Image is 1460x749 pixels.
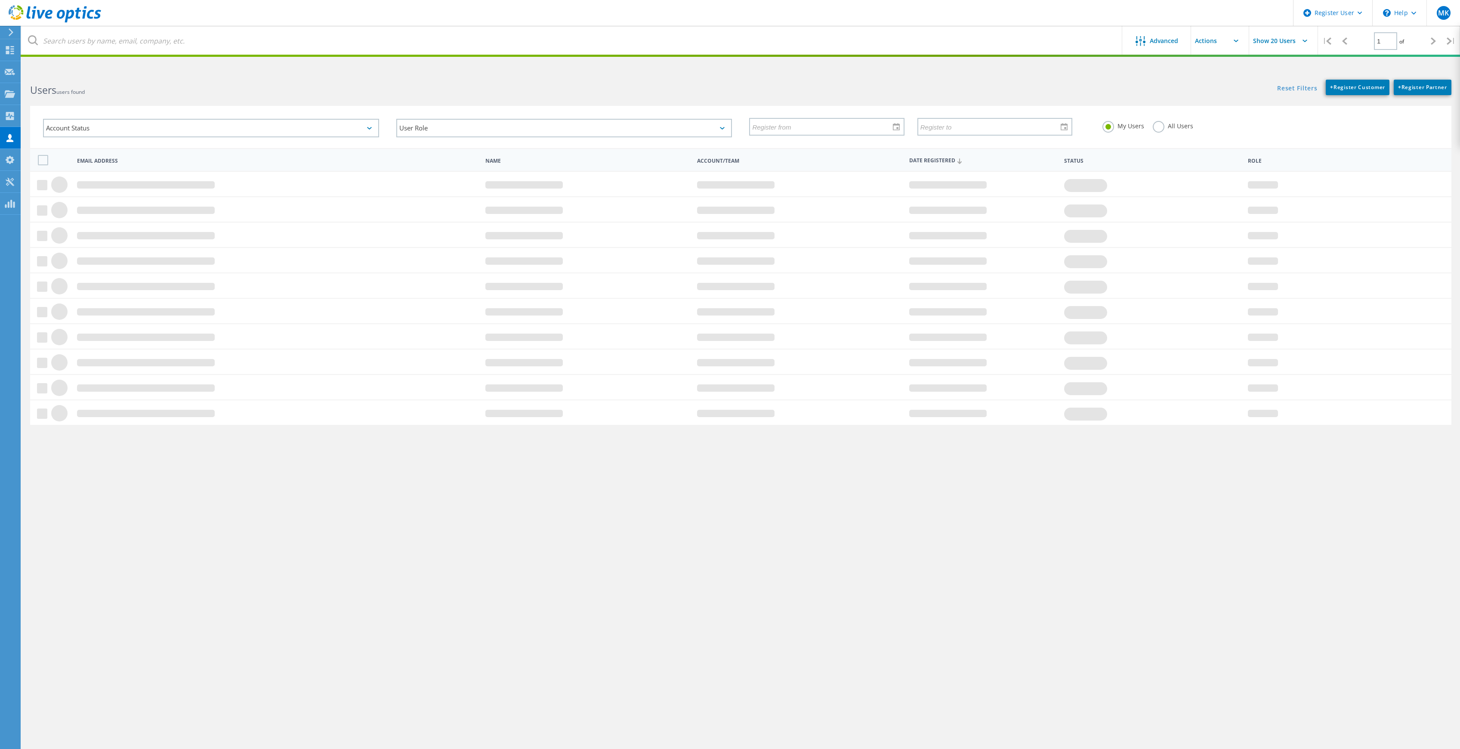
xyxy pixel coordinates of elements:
b: + [1330,84,1333,91]
span: Name [485,158,690,164]
span: Account/Team [697,158,901,164]
label: My Users [1102,121,1144,129]
label: All Users [1153,121,1193,129]
b: + [1398,84,1401,91]
div: User Role [396,119,732,137]
a: Reset Filters [1277,85,1317,93]
input: Register to [918,118,1065,135]
input: Register from [750,118,897,135]
input: Search users by name, email, company, etc. [22,26,1123,56]
span: Status [1064,158,1240,164]
div: Account Status [43,119,379,137]
span: Register Partner [1398,84,1447,91]
div: | [1318,26,1336,56]
span: Email Address [77,158,478,164]
svg: \n [1383,9,1391,17]
div: | [1442,26,1460,56]
span: Role [1248,158,1438,164]
b: Users [30,83,56,97]
span: Advanced [1150,38,1178,44]
span: of [1399,38,1404,45]
a: +Register Partner [1394,80,1451,95]
span: MK [1438,9,1449,16]
span: Register Customer [1330,84,1385,91]
a: Live Optics Dashboard [9,18,101,24]
a: +Register Customer [1326,80,1389,95]
span: Date Registered [909,158,1057,164]
span: users found [56,88,85,96]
